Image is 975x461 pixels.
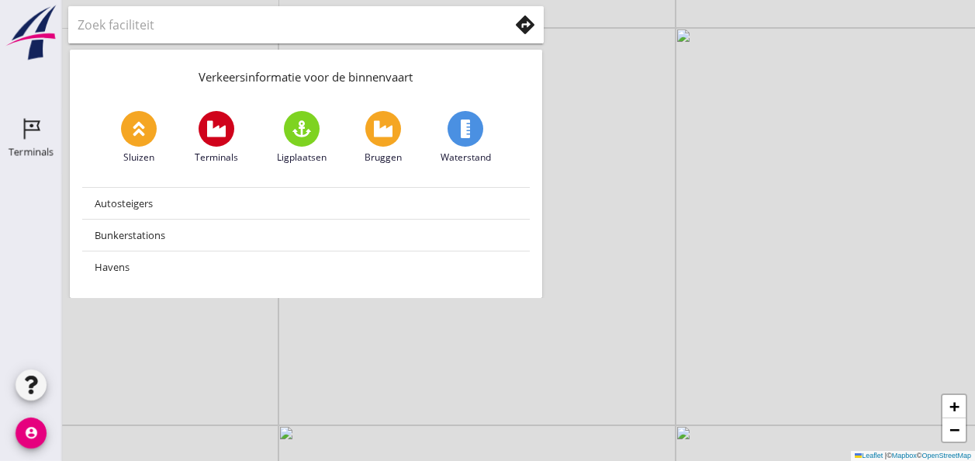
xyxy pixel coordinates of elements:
[277,151,327,165] span: Ligplaatsen
[942,395,966,418] a: Zoom in
[949,420,959,439] span: −
[9,147,54,157] div: Terminals
[855,452,883,459] a: Leaflet
[851,451,975,461] div: © ©
[892,452,917,459] a: Mapbox
[365,111,402,165] a: Bruggen
[195,111,238,165] a: Terminals
[921,452,971,459] a: OpenStreetMap
[95,194,517,213] div: Autosteigers
[123,151,154,165] span: Sluizen
[3,4,59,61] img: logo-small.a267ee39.svg
[277,111,327,165] a: Ligplaatsen
[95,226,517,244] div: Bunkerstations
[365,151,402,165] span: Bruggen
[885,452,887,459] span: |
[441,151,491,165] span: Waterstand
[942,418,966,442] a: Zoom out
[195,151,238,165] span: Terminals
[121,111,157,165] a: Sluizen
[95,258,517,276] div: Havens
[78,12,487,37] input: Zoek faciliteit
[70,50,542,99] div: Verkeersinformatie voor de binnenvaart
[441,111,491,165] a: Waterstand
[949,397,959,416] span: +
[16,418,47,449] i: account_circle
